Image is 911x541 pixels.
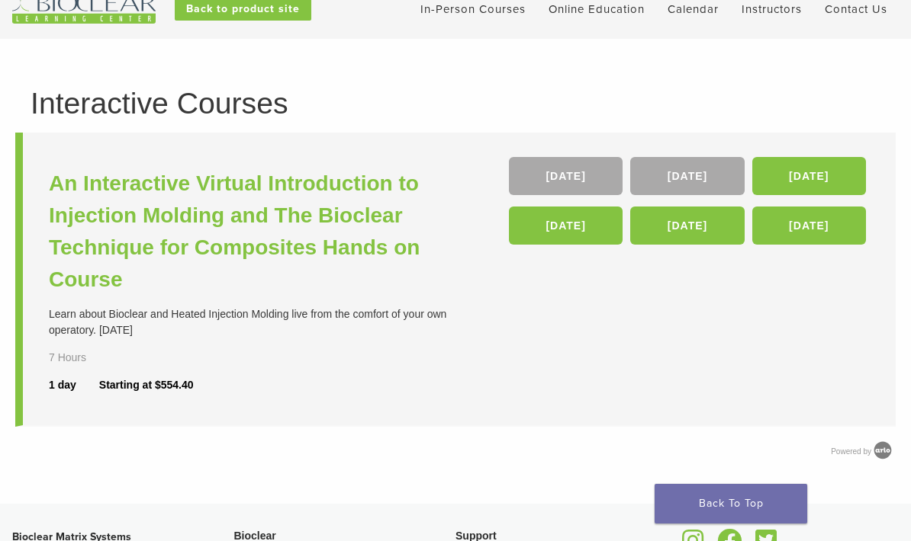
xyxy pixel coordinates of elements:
a: [DATE] [630,157,744,195]
a: Back To Top [655,484,807,523]
a: [DATE] [509,157,623,195]
a: Instructors [742,2,802,16]
a: Calendar [668,2,719,16]
a: Contact Us [825,2,887,16]
a: Powered by [831,447,896,456]
div: 1 day [49,377,99,393]
div: 7 Hours [49,350,111,366]
h1: Interactive Courses [31,88,880,118]
a: [DATE] [630,206,744,245]
img: Arlo training & Event Software [871,439,894,462]
a: [DATE] [509,206,623,245]
div: Learn about Bioclear and Heated Injection Molding live from the comfort of your own operatory. [D... [49,306,459,338]
a: [DATE] [752,206,866,245]
div: , , , , , [509,157,870,252]
a: In-Person Courses [420,2,526,16]
a: An Interactive Virtual Introduction to Injection Molding and The Bioclear Technique for Composite... [49,168,459,296]
div: Starting at $554.40 [99,377,194,393]
a: [DATE] [752,157,866,195]
a: Online Education [549,2,645,16]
